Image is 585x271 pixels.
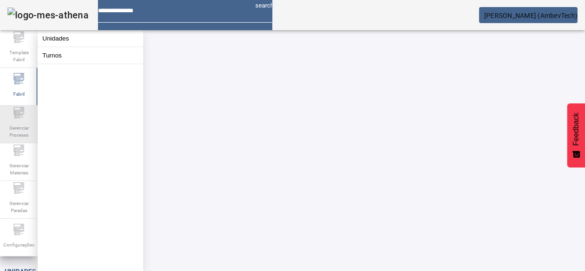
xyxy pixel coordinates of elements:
span: Template Fabril [5,46,33,66]
button: Turnos [38,47,143,64]
span: Feedback [572,113,580,146]
span: Fabril [10,88,27,100]
button: Feedback - Mostrar pesquisa [567,103,585,167]
span: Configurações [0,238,37,251]
span: Gerenciar Materiais [5,159,33,179]
span: Gerenciar Paradas [5,197,33,217]
span: Gerenciar Processo [5,122,33,141]
span: [PERSON_NAME] (AmbevTech) [484,12,577,19]
img: logo-mes-athena [8,8,89,23]
button: Unidades [38,30,143,47]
